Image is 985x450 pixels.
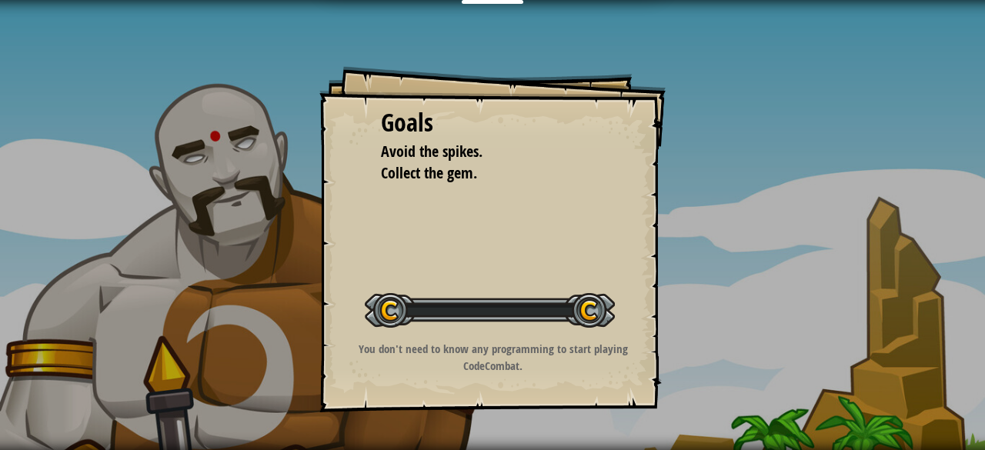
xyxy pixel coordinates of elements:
[362,141,600,163] li: Avoid the spikes.
[381,141,482,162] span: Avoid the spikes.
[339,341,647,374] p: You don't need to know any programming to start playing CodeCombat.
[362,162,600,185] li: Collect the gem.
[381,105,604,141] div: Goals
[381,162,477,183] span: Collect the gem.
